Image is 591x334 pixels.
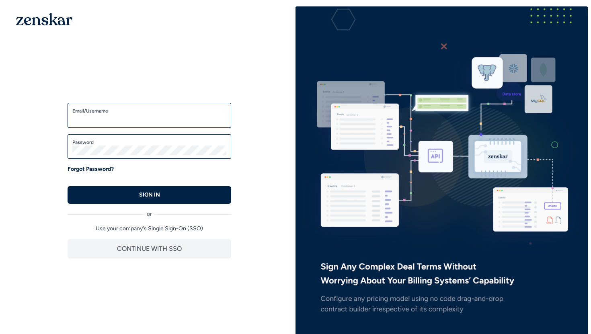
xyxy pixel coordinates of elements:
[139,191,160,199] p: SIGN IN
[68,165,114,173] a: Forgot Password?
[68,239,231,258] button: CONTINUE WITH SSO
[68,186,231,204] button: SIGN IN
[68,204,231,218] div: or
[68,225,231,233] p: Use your company's Single Sign-On (SSO)
[16,13,72,25] img: 1OGAJ2xQqyY4LXKgY66KYq0eOWRCkrZdAb3gUhuVAqdWPZE9SRJmCz+oDMSn4zDLXe31Ii730ItAGKgCKgCCgCikA4Av8PJUP...
[72,139,226,145] label: Password
[72,108,226,114] label: Email/Username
